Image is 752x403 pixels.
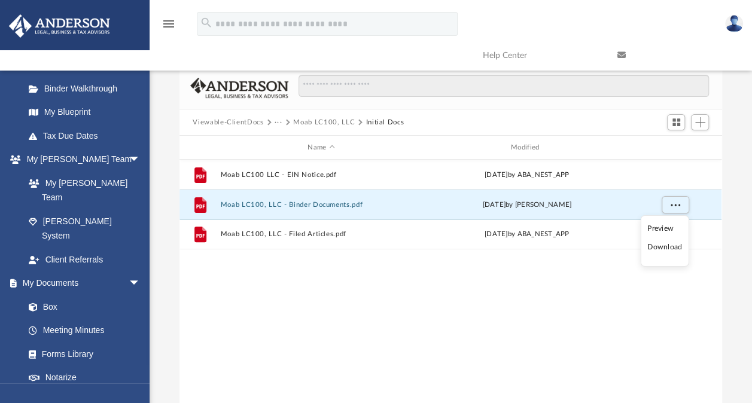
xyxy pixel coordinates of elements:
button: Initial Docs [366,117,404,128]
div: id [633,142,717,153]
a: Help Center [474,32,608,79]
a: My [PERSON_NAME] Team [17,171,147,209]
button: Add [691,114,709,131]
div: [DATE] by [PERSON_NAME] [427,200,628,210]
a: My Blueprint [17,100,153,124]
a: Forms Library [17,342,147,366]
div: Modified [427,142,628,153]
img: User Pic [725,15,743,32]
button: Moab LC100, LLC - Filed Articles.pdf [221,230,422,238]
a: My Documentsarrow_drop_down [8,271,153,295]
button: More options [662,196,689,214]
i: menu [162,17,176,31]
a: My [PERSON_NAME] Teamarrow_drop_down [8,148,153,172]
button: Moab LC100, LLC [293,117,355,128]
button: ··· [275,117,282,128]
a: Meeting Minutes [17,319,153,343]
span: arrow_drop_down [129,148,153,172]
div: [DATE] by ABA_NEST_APP [427,229,628,240]
img: Anderson Advisors Platinum Portal [5,14,114,38]
button: Switch to Grid View [667,114,685,131]
a: Box [17,295,147,319]
a: menu [162,23,176,31]
a: Client Referrals [17,248,153,271]
input: Search files and folders [299,75,709,97]
button: Moab LC100, LLC - Binder Documents.pdf [221,201,422,209]
div: Name [220,142,421,153]
a: [PERSON_NAME] System [17,209,153,248]
a: Notarize [17,366,153,390]
li: Preview [647,222,682,235]
span: arrow_drop_down [129,271,153,296]
li: Download [647,241,682,254]
button: Moab LC100 LLC - EIN Notice.pdf [221,171,422,179]
i: search [200,16,213,29]
a: Binder Walkthrough [17,77,159,100]
div: [DATE] by ABA_NEST_APP [427,170,628,181]
div: id [185,142,215,153]
ul: More options [640,215,689,267]
button: Viewable-ClientDocs [193,117,263,128]
a: Tax Due Dates [17,124,159,148]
